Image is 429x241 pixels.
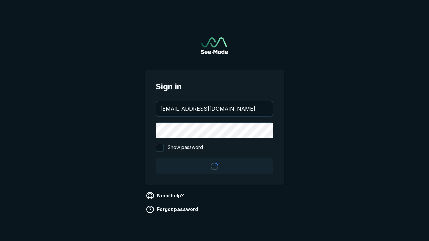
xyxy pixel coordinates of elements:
img: See-Mode Logo [201,37,228,54]
span: Show password [168,144,203,152]
a: Forgot password [145,204,201,215]
input: your@email.com [156,101,273,116]
span: Sign in [156,81,273,93]
a: Go to sign in [201,37,228,54]
a: Need help? [145,190,187,201]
